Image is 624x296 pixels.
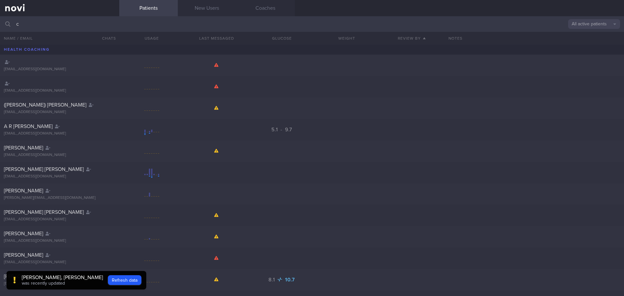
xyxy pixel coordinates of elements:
[4,217,115,222] div: [EMAIL_ADDRESS][DOMAIN_NAME]
[4,281,115,286] div: [EMAIL_ADDRESS][DOMAIN_NAME]
[445,32,624,45] div: Notes
[314,32,379,45] button: Weight
[4,274,43,279] span: [PERSON_NAME]
[4,238,115,243] div: [EMAIL_ADDRESS][DOMAIN_NAME]
[4,67,115,72] div: [EMAIL_ADDRESS][DOMAIN_NAME]
[4,167,84,172] span: [PERSON_NAME] [PERSON_NAME]
[4,174,115,179] div: [EMAIL_ADDRESS][DOMAIN_NAME]
[285,127,292,132] span: 9.7
[22,274,103,281] div: [PERSON_NAME], [PERSON_NAME]
[4,124,53,129] span: A R [PERSON_NAME]
[268,277,276,282] span: 8.1
[4,110,115,115] div: [EMAIL_ADDRESS][DOMAIN_NAME]
[4,252,43,258] span: [PERSON_NAME]
[4,145,43,150] span: [PERSON_NAME]
[4,102,86,108] span: ([PERSON_NAME]) [PERSON_NAME]
[4,231,43,236] span: [PERSON_NAME]
[108,275,141,285] button: Refresh data
[4,88,115,93] div: [EMAIL_ADDRESS][DOMAIN_NAME]
[93,32,119,45] button: Chats
[568,19,620,29] button: All active patients
[271,127,279,132] span: 5.1
[285,277,295,282] span: 10.7
[249,32,314,45] button: Glucose
[22,281,65,286] span: was recently updated
[280,127,282,132] span: -
[4,260,115,265] div: [EMAIL_ADDRESS][DOMAIN_NAME]
[184,32,249,45] button: Last Messaged
[4,188,43,193] span: [PERSON_NAME]
[4,210,84,215] span: [PERSON_NAME] [PERSON_NAME]
[379,32,444,45] button: Review By
[4,131,115,136] div: [EMAIL_ADDRESS][DOMAIN_NAME]
[4,153,115,158] div: [EMAIL_ADDRESS][DOMAIN_NAME]
[119,32,184,45] div: Usage
[4,196,115,200] div: [PERSON_NAME][EMAIL_ADDRESS][DOMAIN_NAME]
